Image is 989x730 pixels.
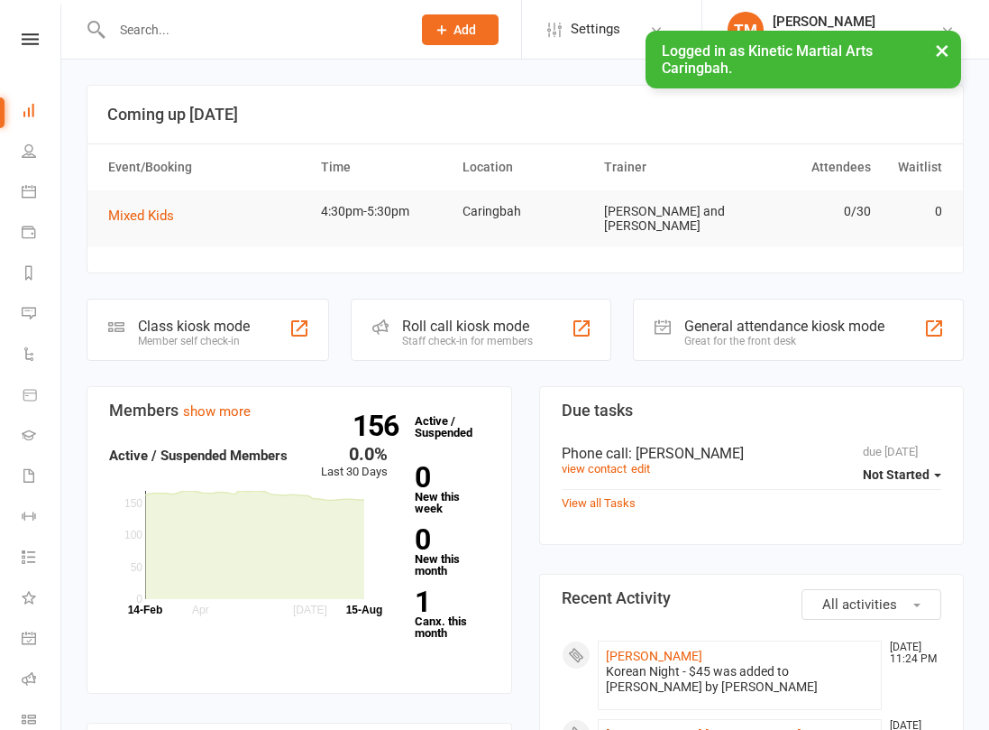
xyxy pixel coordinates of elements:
a: Roll call kiosk mode [22,661,62,701]
a: Payments [22,214,62,254]
td: [PERSON_NAME] and [PERSON_NAME] [596,190,737,247]
a: show more [183,403,251,420]
div: Member self check-in [138,335,250,347]
td: 0/30 [737,190,879,233]
th: Time [313,144,454,190]
td: 4:30pm-5:30pm [313,190,454,233]
strong: 0 [415,526,482,553]
div: 0.0% [321,445,388,463]
strong: Active / Suspended Members [109,448,288,464]
th: Trainer [596,144,737,190]
a: [PERSON_NAME] [606,649,702,663]
div: Phone call [562,445,942,462]
th: Event/Booking [100,144,313,190]
span: Not Started [863,467,929,482]
td: Caringbah [454,190,596,233]
a: 0New this month [415,526,490,577]
div: Roll call kiosk mode [402,318,533,335]
strong: 156 [353,412,406,439]
div: [PERSON_NAME] [773,14,940,30]
th: Waitlist [879,144,950,190]
a: edit [631,462,650,476]
a: General attendance kiosk mode [22,620,62,661]
a: 156Active / Suspended [406,402,485,452]
h3: Due tasks [562,402,942,420]
button: Not Started [863,458,941,491]
input: Search... [106,17,398,42]
div: Last 30 Days [321,445,388,482]
a: View all Tasks [562,496,636,510]
a: 0New this week [415,464,490,514]
h3: Coming up [DATE] [107,106,943,124]
h3: Members [109,402,490,420]
div: General attendance kiosk mode [684,318,884,335]
a: Calendar [22,173,62,214]
span: Logged in as Kinetic Martial Arts Caringbah. [662,42,873,77]
button: × [926,31,958,69]
span: Settings [571,9,620,50]
span: All activities [822,596,897,613]
div: Staff check-in for members [402,335,533,347]
div: Great for the front desk [684,335,884,347]
button: Mixed Kids [108,205,187,226]
button: All activities [801,589,941,620]
span: : [PERSON_NAME] [628,445,744,462]
div: Class kiosk mode [138,318,250,335]
a: People [22,133,62,173]
div: Kinetic Martial Arts Caringbah [773,30,940,46]
a: 1Canx. this month [415,588,490,639]
time: [DATE] 11:24 PM [881,642,940,665]
td: 0 [879,190,950,233]
a: Product Sales [22,376,62,417]
span: Add [453,23,476,37]
div: TM [728,12,764,48]
strong: 0 [415,464,482,491]
a: Dashboard [22,92,62,133]
span: Mixed Kids [108,208,174,224]
strong: 1 [415,588,482,615]
h3: Recent Activity [562,589,942,607]
a: What's New [22,579,62,620]
button: Add [422,14,499,45]
a: Reports [22,254,62,295]
th: Attendees [737,144,879,190]
a: view contact [562,462,627,476]
div: Korean Night - $45 was added to [PERSON_NAME] by [PERSON_NAME] [606,664,875,695]
th: Location [454,144,596,190]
